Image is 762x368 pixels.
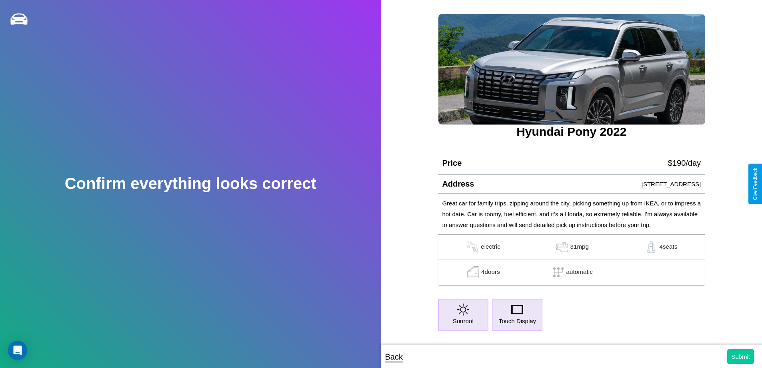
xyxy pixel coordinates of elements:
h2: Confirm everything looks correct [65,175,316,193]
img: gas [465,266,481,278]
div: Open Intercom Messenger [8,341,27,360]
div: Give Feedback [752,168,758,200]
h4: Price [442,159,462,168]
img: gas [643,241,659,253]
p: Great car for family trips, zipping around the city, picking something up from IKEA, or to impres... [442,198,701,230]
button: Submit [727,349,754,364]
img: gas [465,241,481,253]
p: electric [481,241,500,253]
table: simple table [438,235,705,285]
p: automatic [566,266,593,278]
h3: Hyundai Pony 2022 [438,125,705,139]
p: [STREET_ADDRESS] [642,179,701,189]
img: gas [554,241,570,253]
p: 31 mpg [570,241,589,253]
p: 4 doors [481,266,500,278]
p: $ 190 /day [668,156,701,170]
p: Back [385,350,403,364]
h4: Address [442,179,474,189]
p: Touch Display [499,316,536,326]
p: 4 seats [659,241,677,253]
p: Sunroof [453,316,474,326]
